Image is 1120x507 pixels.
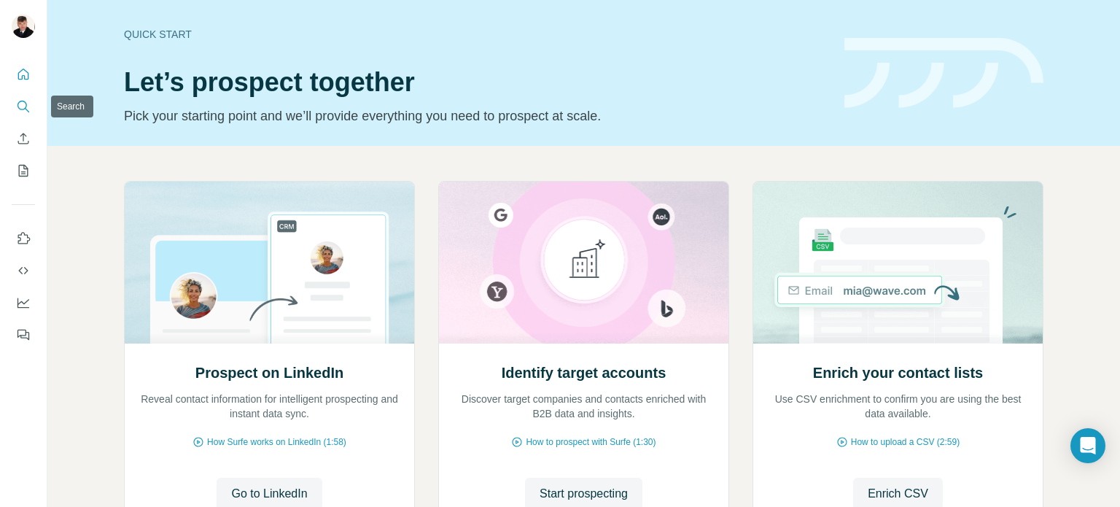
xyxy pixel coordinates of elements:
span: How to upload a CSV (2:59) [851,436,960,449]
p: Reveal contact information for intelligent prospecting and instant data sync. [139,392,400,421]
h1: Let’s prospect together [124,68,827,97]
button: Dashboard [12,290,35,316]
p: Discover target companies and contacts enriched with B2B data and insights. [454,392,714,421]
img: Prospect on LinkedIn [124,182,415,344]
div: Quick start [124,27,827,42]
span: How to prospect with Surfe (1:30) [526,436,656,449]
h2: Enrich your contact lists [813,363,983,383]
img: Identify target accounts [438,182,729,344]
span: Go to LinkedIn [231,485,307,503]
span: How Surfe works on LinkedIn (1:58) [207,436,346,449]
img: Avatar [12,15,35,38]
img: banner [844,38,1043,109]
button: Search [12,93,35,120]
button: Enrich CSV [12,125,35,152]
button: Use Surfe API [12,258,35,284]
p: Use CSV enrichment to confirm you are using the best data available. [768,392,1028,421]
button: Feedback [12,322,35,348]
div: Open Intercom Messenger [1070,428,1105,463]
h2: Identify target accounts [502,363,666,383]
button: Quick start [12,61,35,88]
button: My lists [12,158,35,184]
span: Start prospecting [540,485,628,503]
button: Use Surfe on LinkedIn [12,225,35,252]
img: Enrich your contact lists [752,182,1043,344]
p: Pick your starting point and we’ll provide everything you need to prospect at scale. [124,106,827,126]
h2: Prospect on LinkedIn [195,363,343,383]
span: Enrich CSV [868,485,928,503]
